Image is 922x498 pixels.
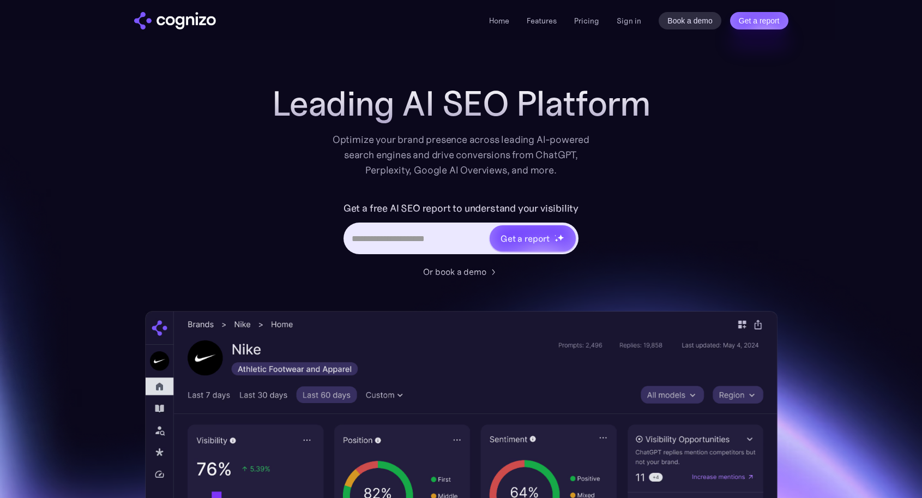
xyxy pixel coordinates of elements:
[423,265,486,278] div: Or book a demo
[730,12,788,29] a: Get a report
[557,234,564,241] img: star
[134,12,216,29] a: home
[327,132,595,178] div: Optimize your brand presence across leading AI-powered search engines and drive conversions from ...
[272,84,650,123] h1: Leading AI SEO Platform
[344,200,578,260] form: Hero URL Input Form
[555,235,556,236] img: star
[134,12,216,29] img: cognizo logo
[555,238,558,242] img: star
[574,16,599,26] a: Pricing
[659,12,721,29] a: Book a demo
[527,16,557,26] a: Features
[344,200,578,217] label: Get a free AI SEO report to understand your visibility
[501,232,550,245] div: Get a report
[489,16,509,26] a: Home
[617,14,641,27] a: Sign in
[423,265,499,278] a: Or book a demo
[489,224,577,253] a: Get a reportstarstarstar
